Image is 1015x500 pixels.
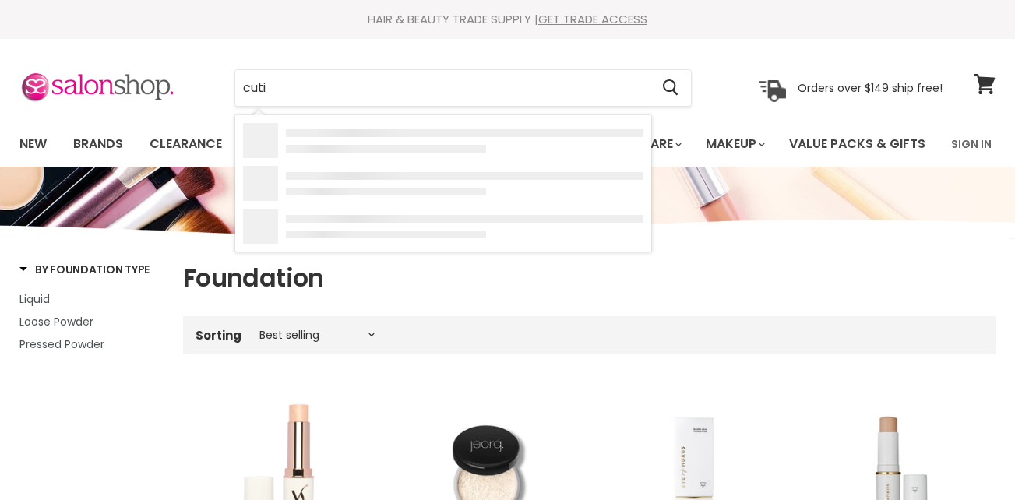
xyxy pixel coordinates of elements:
a: Loose Powder [19,313,164,330]
button: Search [650,70,691,106]
a: Brands [62,128,135,160]
h1: Foundation [183,262,996,294]
h3: By Foundation Type [19,262,150,277]
a: Clearance [138,128,234,160]
a: Value Packs & Gifts [777,128,937,160]
a: Makeup [694,128,774,160]
a: Liquid [19,290,164,308]
span: Pressed Powder [19,336,104,352]
p: Orders over $149 ship free! [798,80,943,94]
a: GET TRADE ACCESS [538,11,647,27]
ul: Main menu [8,121,939,167]
span: Loose Powder [19,314,93,329]
form: Product [234,69,692,107]
a: Pressed Powder [19,336,164,353]
a: Sign In [942,128,1001,160]
label: Sorting [196,329,241,342]
a: New [8,128,58,160]
input: Search [235,70,650,106]
span: Liquid [19,291,50,307]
